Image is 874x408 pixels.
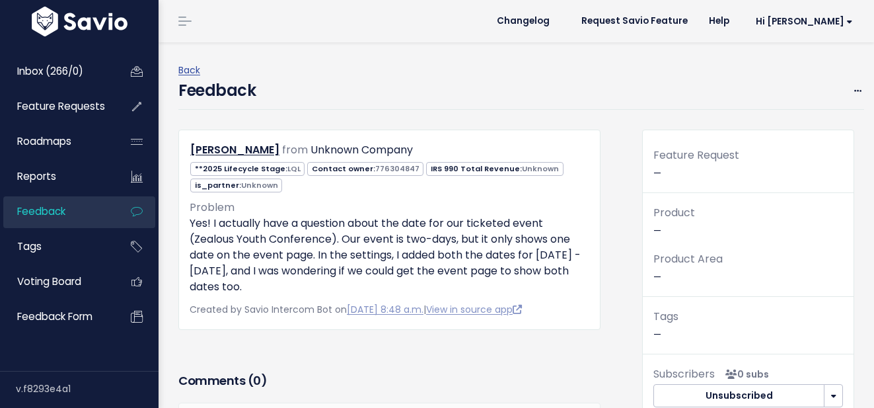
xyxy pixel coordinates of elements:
span: IRS 990 Total Revenue: [426,162,563,176]
a: Tags [3,231,110,262]
p: Yes! I actually have a question about the date for our ticketed event (Zealous Youth Conference).... [190,216,589,295]
button: Unsubscribed [653,384,824,408]
div: v.f8293e4a1 [16,372,159,406]
span: Contact owner: [307,162,423,176]
span: Feature Requests [17,99,105,113]
span: Reports [17,169,56,183]
a: Feedback form [3,302,110,332]
a: [DATE] 8:48 a.m. [347,303,423,316]
span: Product Area [653,251,723,266]
span: Changelog [497,17,550,26]
span: Unknown [241,180,278,190]
div: — [643,146,854,193]
a: Back [178,63,200,77]
span: Inbox (266/0) [17,64,83,78]
span: Feedback [17,204,65,218]
h3: Comments ( ) [178,372,601,390]
p: — [653,307,843,343]
span: Created by Savio Intercom Bot on | [190,303,522,316]
span: **2025 Lifecycle Stage: [190,162,305,176]
span: Roadmaps [17,134,71,148]
a: Help [698,11,740,31]
span: Feature Request [653,147,739,163]
a: Roadmaps [3,126,110,157]
a: View in source app [426,303,522,316]
a: Voting Board [3,266,110,297]
span: 776304847 [375,163,419,174]
a: Reports [3,161,110,192]
span: Subscribers [653,366,715,382]
span: Problem [190,200,235,215]
p: — [653,204,843,239]
h4: Feedback [178,79,256,102]
span: Product [653,205,695,220]
span: Tags [17,239,42,253]
div: Unknown Company [310,141,413,160]
a: Feature Requests [3,91,110,122]
span: Tags [653,309,678,324]
p: — [653,250,843,286]
span: is_partner: [190,179,282,192]
span: from [282,142,308,157]
a: Feedback [3,196,110,227]
span: 0 [253,372,261,389]
span: Unknown [522,163,559,174]
a: Hi [PERSON_NAME] [740,11,863,32]
a: Request Savio Feature [571,11,698,31]
a: Inbox (266/0) [3,56,110,87]
span: Hi [PERSON_NAME] [756,17,853,26]
span: <p><strong>Subscribers</strong><br><br> No subscribers yet<br> </p> [720,368,769,381]
span: LQL [287,163,301,174]
span: Voting Board [17,274,81,288]
img: logo-white.9d6f32f41409.svg [28,7,131,36]
span: Feedback form [17,309,92,323]
a: [PERSON_NAME] [190,142,279,157]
